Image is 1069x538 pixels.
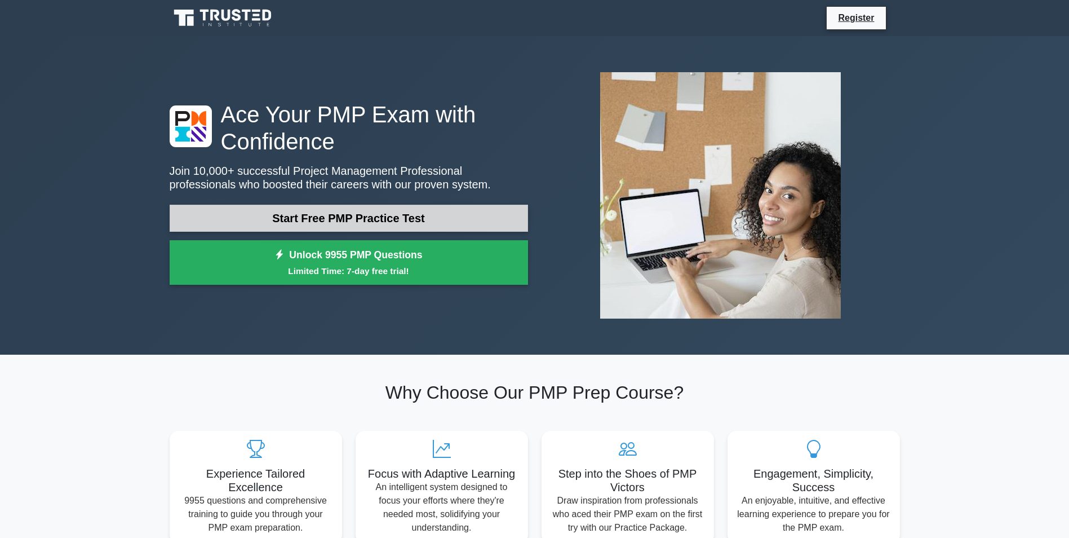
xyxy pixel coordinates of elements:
p: Join 10,000+ successful Project Management Professional professionals who boosted their careers w... [170,164,528,191]
a: Start Free PMP Practice Test [170,205,528,232]
a: Unlock 9955 PMP QuestionsLimited Time: 7-day free trial! [170,240,528,285]
h1: Ace Your PMP Exam with Confidence [170,101,528,155]
small: Limited Time: 7-day free trial! [184,264,514,277]
p: 9955 questions and comprehensive training to guide you through your PMP exam preparation. [179,494,333,535]
h5: Engagement, Simplicity, Success [737,467,891,494]
p: An intelligent system designed to focus your efforts where they're needed most, solidifying your ... [365,480,519,535]
p: An enjoyable, intuitive, and effective learning experience to prepare you for the PMP exam. [737,494,891,535]
a: Register [831,11,881,25]
h5: Focus with Adaptive Learning [365,467,519,480]
h5: Experience Tailored Excellence [179,467,333,494]
p: Draw inspiration from professionals who aced their PMP exam on the first try with our Practice Pa... [551,494,705,535]
h5: Step into the Shoes of PMP Victors [551,467,705,494]
h2: Why Choose Our PMP Prep Course? [170,382,900,403]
